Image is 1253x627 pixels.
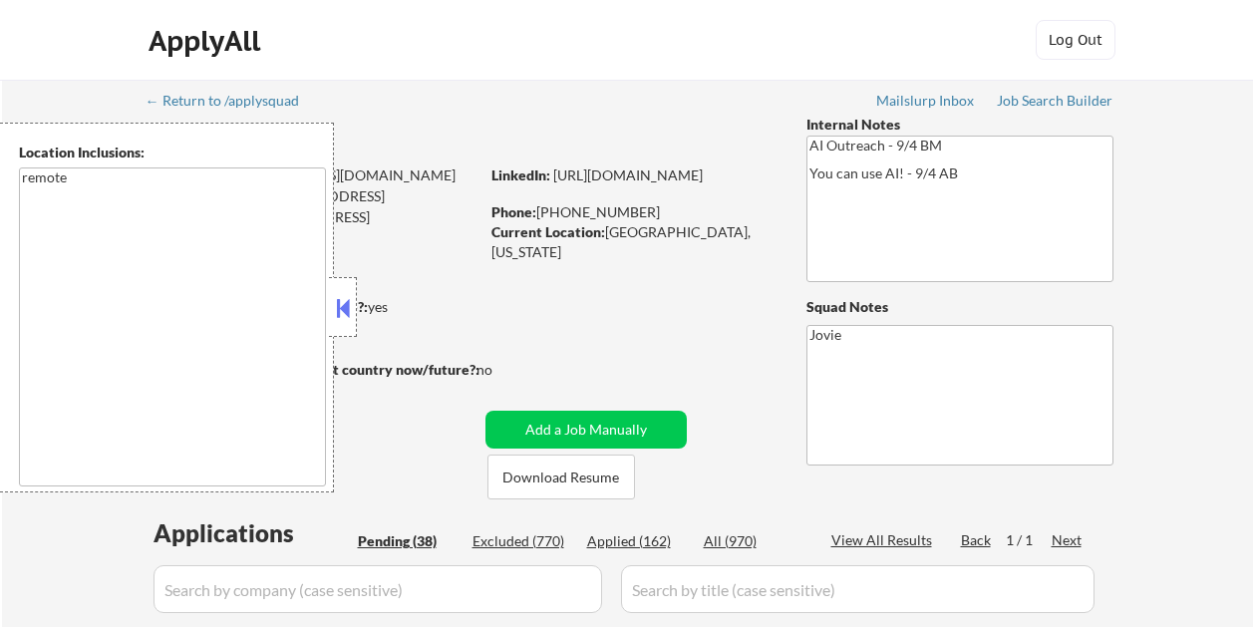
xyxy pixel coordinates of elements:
[831,530,938,550] div: View All Results
[553,166,703,183] a: [URL][DOMAIN_NAME]
[19,143,326,162] div: Location Inclusions:
[876,94,976,108] div: Mailslurp Inbox
[485,411,687,449] button: Add a Job Manually
[476,360,533,380] div: no
[704,531,803,551] div: All (970)
[621,565,1095,613] input: Search by title (case sensitive)
[806,297,1113,317] div: Squad Notes
[149,24,266,58] div: ApplyAll
[1006,530,1052,550] div: 1 / 1
[146,93,318,113] a: ← Return to /applysquad
[491,202,774,222] div: [PHONE_NUMBER]
[491,203,536,220] strong: Phone:
[961,530,993,550] div: Back
[491,166,550,183] strong: LinkedIn:
[491,222,774,261] div: [GEOGRAPHIC_DATA], [US_STATE]
[146,94,318,108] div: ← Return to /applysquad
[472,531,572,551] div: Excluded (770)
[876,93,976,113] a: Mailslurp Inbox
[806,115,1113,135] div: Internal Notes
[487,455,635,499] button: Download Resume
[1036,20,1115,60] button: Log Out
[154,521,351,545] div: Applications
[997,94,1113,108] div: Job Search Builder
[154,565,602,613] input: Search by company (case sensitive)
[491,223,605,240] strong: Current Location:
[997,93,1113,113] a: Job Search Builder
[587,531,687,551] div: Applied (162)
[358,531,458,551] div: Pending (38)
[1052,530,1084,550] div: Next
